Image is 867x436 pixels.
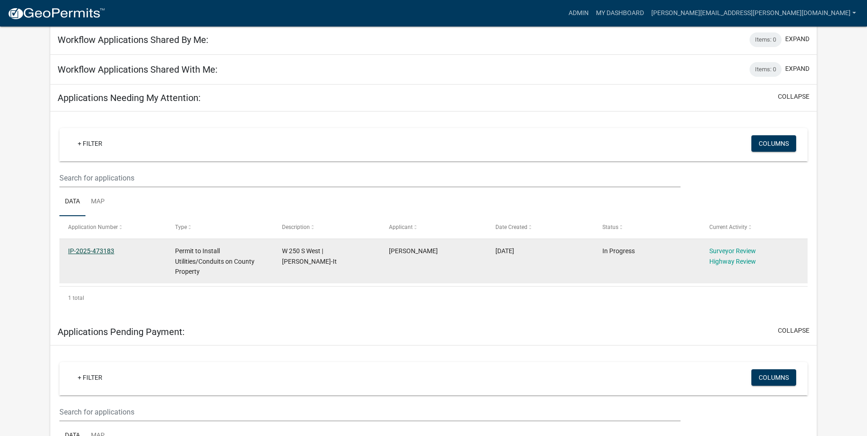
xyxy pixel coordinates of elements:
button: expand [785,34,809,44]
datatable-header-cell: Status [594,216,701,238]
span: Description [282,224,310,230]
button: collapse [778,92,809,101]
button: collapse [778,326,809,335]
span: Permit to Install Utilities/Conduits on County Property [175,247,255,276]
a: Highway Review [709,258,756,265]
input: Search for applications [59,403,681,421]
h5: Workflow Applications Shared With Me: [58,64,218,75]
datatable-header-cell: Current Activity [701,216,808,238]
span: Application Number [68,224,118,230]
h5: Workflow Applications Shared By Me: [58,34,208,45]
a: IP-2025-473183 [68,247,114,255]
span: Status [602,224,618,230]
button: Columns [751,135,796,152]
span: W 250 S West | Berry-It [282,247,337,265]
input: Search for applications [59,169,681,187]
a: Map [85,187,110,217]
span: Applicant [389,224,413,230]
span: Type [175,224,187,230]
span: Date Created [495,224,527,230]
a: + Filter [70,369,110,386]
datatable-header-cell: Description [273,216,380,238]
button: Columns [751,369,796,386]
h5: Applications Pending Payment: [58,326,185,337]
a: Data [59,187,85,217]
a: [PERSON_NAME][EMAIL_ADDRESS][PERSON_NAME][DOMAIN_NAME] [648,5,860,22]
div: 1 total [59,287,808,309]
datatable-header-cell: Application Number [59,216,166,238]
span: In Progress [602,247,635,255]
datatable-header-cell: Date Created [487,216,594,238]
h5: Applications Needing My Attention: [58,92,201,103]
span: 09/03/2025 [495,247,514,255]
button: expand [785,64,809,74]
div: Items: 0 [750,62,782,77]
div: Items: 0 [750,32,782,47]
a: + Filter [70,135,110,152]
datatable-header-cell: Applicant [380,216,487,238]
span: Justin Suhre [389,247,438,255]
span: Current Activity [709,224,747,230]
a: Surveyor Review [709,247,756,255]
div: collapse [50,112,817,319]
a: Admin [565,5,592,22]
a: My Dashboard [592,5,648,22]
datatable-header-cell: Type [166,216,273,238]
